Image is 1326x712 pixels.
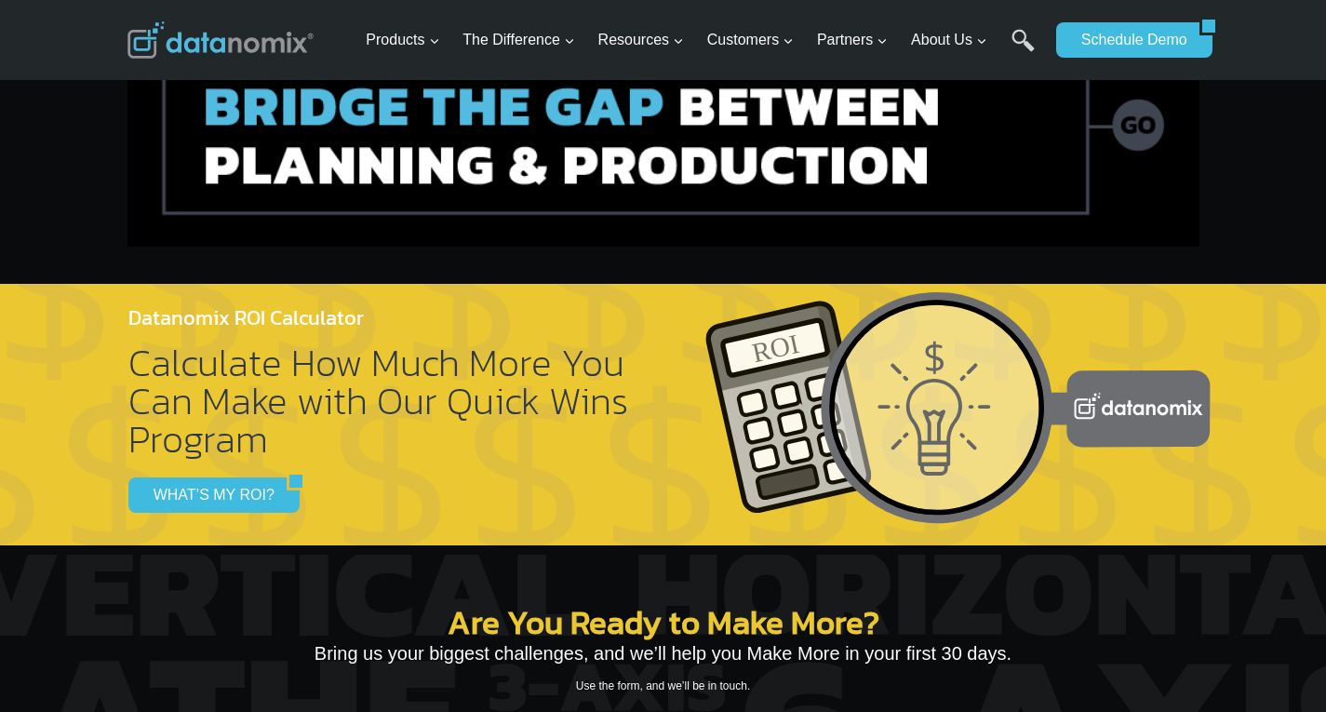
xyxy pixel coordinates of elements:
[253,415,314,428] a: Privacy Policy
[707,28,794,52] span: Customers
[419,230,490,247] span: State/Region
[911,28,987,52] span: About Us
[817,28,888,52] span: Partners
[366,28,439,52] span: Products
[419,77,502,94] span: Phone number
[1056,22,1199,58] a: Schedule Demo
[703,289,1212,527] img: Datanomix ROI Calculator
[419,1,478,18] span: Last Name
[358,10,1047,71] nav: Primary Navigation
[128,302,634,333] h4: Datanomix ROI Calculator
[462,28,575,52] span: The Difference
[245,606,1082,638] h2: Are You Ready to Make More?
[208,415,236,428] a: Terms
[9,383,308,703] iframe: Popup CTA
[245,678,1082,695] p: Use the form, and we’ll be in touch.
[1011,29,1035,71] a: Search
[598,28,684,52] span: Resources
[127,21,314,59] img: Datanomix
[128,343,634,458] h2: Calculate How Much More You Can Make with Our Quick Wins Program
[245,638,1082,668] p: Bring us your biggest challenges, and we’ll help you Make More in your first 30 days.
